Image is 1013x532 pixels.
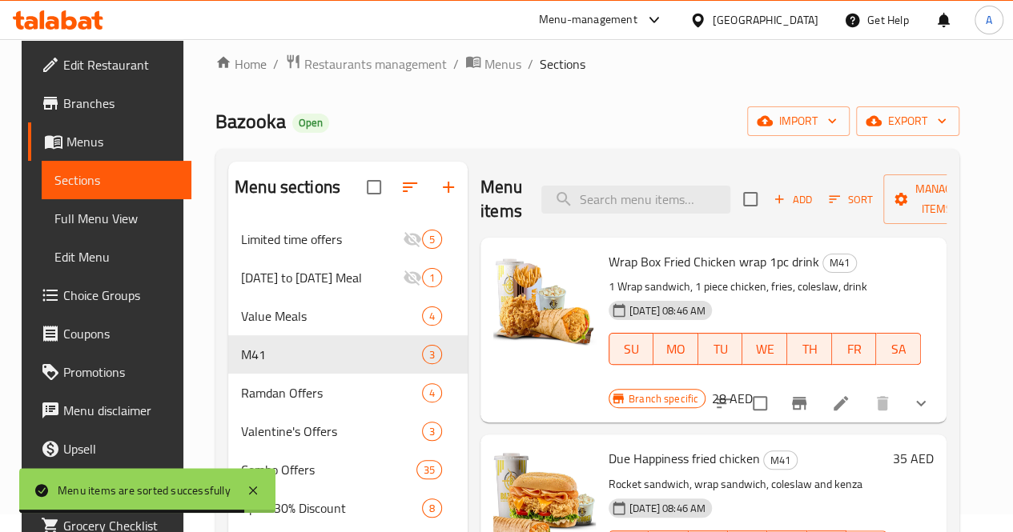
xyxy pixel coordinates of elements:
[228,258,468,297] div: [DATE] to [DATE] Meal1
[228,297,468,335] div: Value Meals4
[734,182,767,216] span: Select section
[63,94,178,113] span: Branches
[705,384,743,422] button: sort-choices
[623,303,712,318] span: [DATE] 08:46 AM
[292,116,329,130] span: Open
[429,168,468,206] button: Add section
[423,501,441,516] span: 8
[423,270,441,286] span: 1
[215,54,267,74] a: Home
[285,54,447,74] a: Restaurants management
[831,394,850,413] a: Edit menu item
[273,54,279,74] li: /
[609,446,760,470] span: Due Happiness fried chicken
[54,209,178,228] span: Full Menu View
[241,345,422,364] span: M41
[465,54,521,74] a: Menus
[764,451,797,470] span: M41
[422,306,442,326] div: items
[484,54,521,74] span: Menus
[241,422,422,441] span: Valentine's Offers
[893,447,934,470] h6: 35 AED
[660,338,692,361] span: MO
[480,175,522,223] h2: Menu items
[493,250,596,353] img: Wrap Box Fried Chicken wrap 1pc drink
[63,324,178,343] span: Coupons
[883,174,991,224] button: Manage items
[882,338,915,361] span: SA
[713,11,818,29] div: [GEOGRAPHIC_DATA]
[215,103,286,139] span: Bazooka
[228,450,468,489] div: Combo Offers35
[54,170,178,190] span: Sections
[787,333,832,365] button: TH
[760,111,837,131] span: import
[422,268,442,287] div: items
[228,412,468,450] div: Valentine's Offers3
[28,314,191,353] a: Coupons
[28,46,191,84] a: Edit Restaurant
[42,238,191,276] a: Edit Menu
[63,55,178,74] span: Edit Restaurant
[986,11,992,29] span: A
[241,306,422,326] span: Value Meals
[228,220,468,258] div: Limited time offers5
[28,391,191,430] a: Menu disclaimer
[453,54,459,74] li: /
[838,338,870,361] span: FR
[422,498,442,518] div: items
[422,383,442,402] div: items
[540,54,585,74] span: Sections
[876,333,921,365] button: SA
[228,374,468,412] div: Ramdan Offers4
[767,187,818,212] button: Add
[423,424,441,439] span: 3
[832,333,877,365] button: FR
[304,54,447,74] span: Restaurants management
[911,394,931,413] svg: Show Choices
[416,460,442,479] div: items
[423,386,441,401] span: 4
[63,362,178,382] span: Promotions
[422,345,442,364] div: items
[28,84,191,122] a: Branches
[241,268,403,287] div: Monday to Wednesday Meal
[818,187,883,212] span: Sort items
[902,384,940,422] button: show more
[66,132,178,151] span: Menus
[742,333,787,365] button: WE
[825,187,877,212] button: Sort
[28,430,191,468] a: Upsell
[771,190,814,209] span: Add
[780,384,818,422] button: Branch-specific-item
[357,170,391,204] span: Select all sections
[528,54,533,74] li: /
[539,10,637,30] div: Menu-management
[422,422,442,441] div: items
[541,186,730,214] input: search
[28,353,191,391] a: Promotions
[609,250,819,274] span: Wrap Box Fried Chicken wrap 1pc drink
[653,333,698,365] button: MO
[241,383,422,402] span: Ramdan Offers
[896,179,978,219] span: Manage items
[235,175,340,199] h2: Menu sections
[241,230,403,249] span: Limited time offers
[292,114,329,133] div: Open
[423,347,441,362] span: 3
[42,161,191,199] a: Sections
[28,276,191,314] a: Choice Groups
[794,338,826,361] span: TH
[215,54,959,74] nav: breadcrumb
[698,333,743,365] button: TU
[609,277,921,297] p: 1 Wrap sandwich, 1 piece chicken, fries, coleslaw, drink
[829,190,873,209] span: Sort
[609,474,886,494] p: Rocket sandwich, wrap sandwich, coleslaw and kenza
[856,106,959,136] button: export
[63,286,178,305] span: Choice Groups
[743,386,777,420] span: Select to update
